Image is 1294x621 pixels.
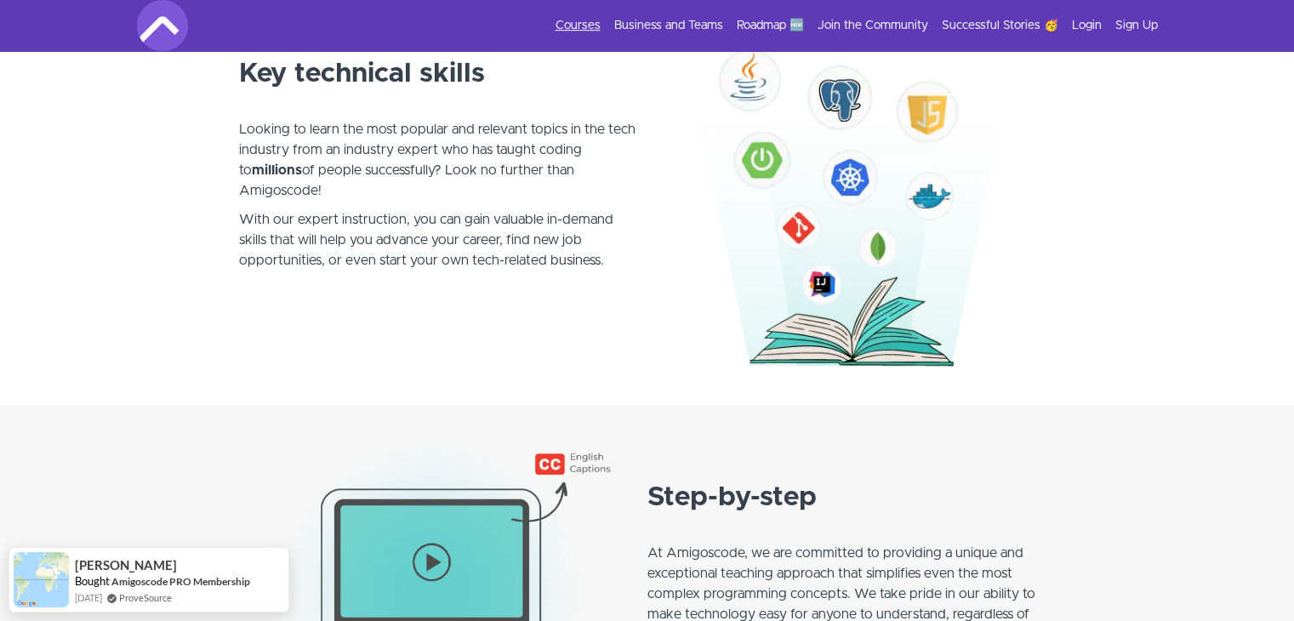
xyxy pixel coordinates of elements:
[119,590,172,605] a: ProveSource
[75,558,177,573] span: [PERSON_NAME]
[737,17,804,34] a: Roadmap 🆕
[111,574,250,589] a: Amigoscode PRO Membership
[1115,17,1158,34] a: Sign Up
[239,99,637,201] p: Looking to learn the most popular and relevant topics in the tech industry from an industry exper...
[818,17,928,34] a: Join the Community
[942,17,1058,34] a: Successful Stories 🥳
[556,17,601,34] a: Courses
[252,163,302,177] strong: millions
[75,574,110,588] span: Bought
[1072,17,1102,34] a: Login
[75,590,102,605] span: [DATE]
[239,209,637,291] p: With our expert instruction, you can gain valuable in-demand skills that will help you advance yo...
[614,17,723,34] a: Business and Teams
[14,552,69,607] img: provesource social proof notification image
[239,60,485,88] strong: Key technical skills
[647,484,817,511] strong: Step-by-step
